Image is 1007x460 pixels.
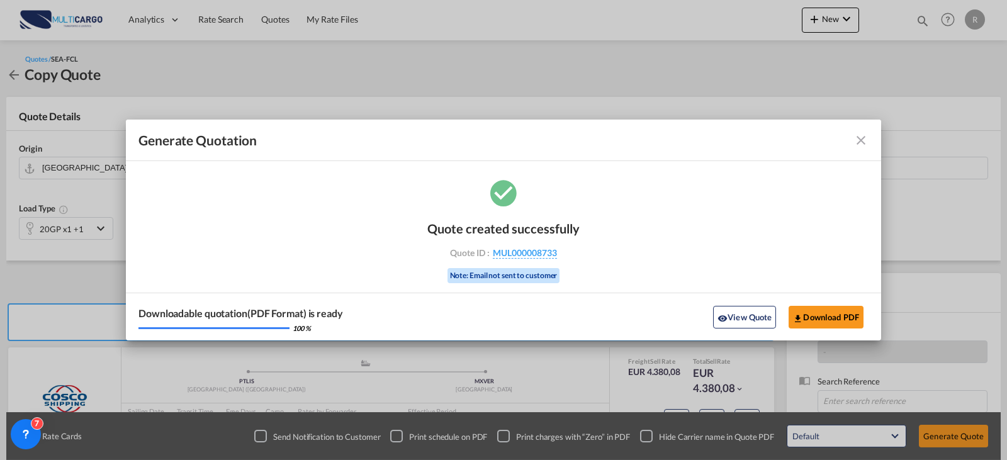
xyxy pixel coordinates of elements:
div: Quote ID : [430,247,577,259]
span: Generate Quotation [138,132,257,149]
button: Download PDF [789,306,864,328]
div: Quote created successfully [427,221,580,236]
span: MUL000008733 [493,247,557,259]
md-icon: icon-download [793,313,803,323]
div: Downloadable quotation(PDF Format) is ready [138,306,343,320]
div: 100 % [293,323,311,333]
button: icon-eyeView Quote [713,306,776,328]
md-icon: icon-eye [717,313,728,323]
md-icon: icon-checkbox-marked-circle [488,177,519,208]
div: Note: Email not sent to customer [447,268,560,284]
md-icon: icon-close fg-AAA8AD cursor m-0 [853,133,869,148]
md-dialog: Generate Quotation Quote ... [126,120,881,341]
